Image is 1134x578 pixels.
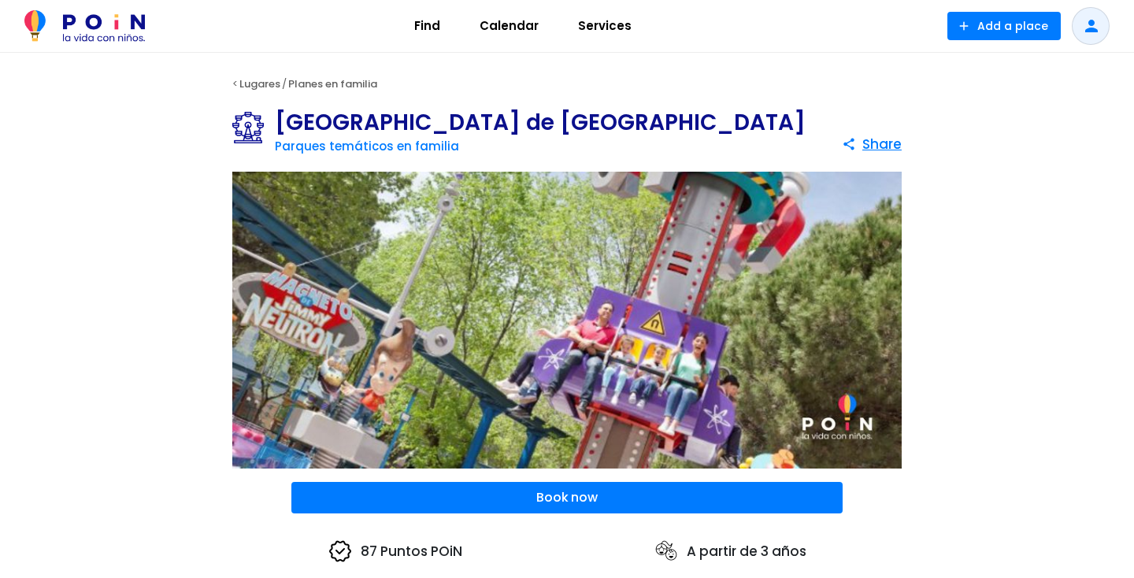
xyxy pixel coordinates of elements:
p: A partir de 3 años [654,539,806,564]
img: ages icon [654,539,679,564]
img: POiN [24,10,145,42]
button: Add a place [947,12,1061,40]
p: 87 Puntos POiN [328,539,462,564]
a: Lugares [239,76,280,91]
button: Share [842,130,902,158]
h1: [GEOGRAPHIC_DATA] de [GEOGRAPHIC_DATA] [275,112,806,134]
a: Planes en familia [288,76,377,91]
a: Parques temáticos en familia [275,138,459,154]
span: Services [571,13,639,39]
div: < / [213,72,921,96]
span: Find [407,13,447,39]
img: Parque de Atracciones de Madrid [232,172,902,469]
button: Book now [291,482,843,513]
a: Services [558,7,651,45]
span: Calendar [472,13,546,39]
a: Calendar [460,7,558,45]
img: verified icon [328,539,353,564]
img: Parques temáticos en familia [232,112,275,143]
a: Find [395,7,460,45]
